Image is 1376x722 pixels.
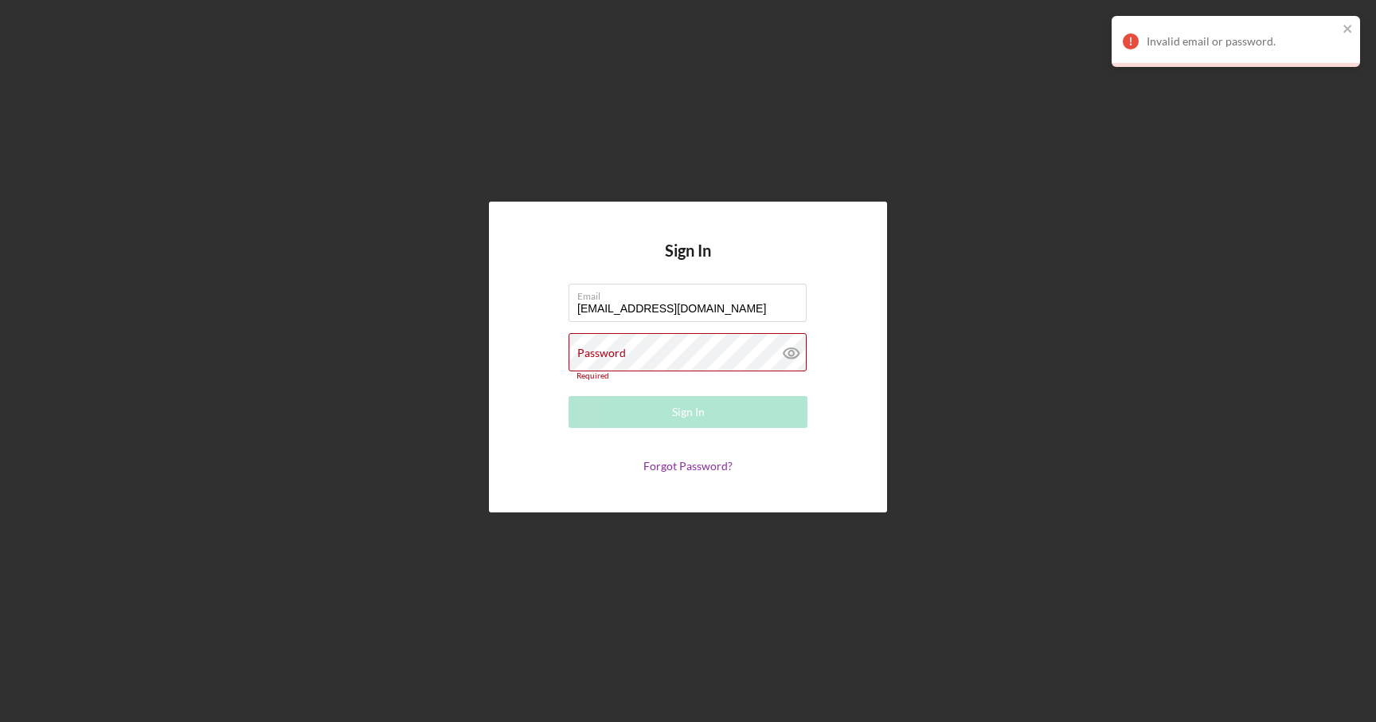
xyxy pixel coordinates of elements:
[665,241,711,284] h4: Sign In
[569,371,807,381] div: Required
[577,347,626,359] label: Password
[569,396,807,428] button: Sign In
[1147,35,1338,48] div: Invalid email or password.
[577,284,807,302] label: Email
[672,396,705,428] div: Sign In
[643,459,733,473] a: Forgot Password?
[1343,22,1354,37] button: close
